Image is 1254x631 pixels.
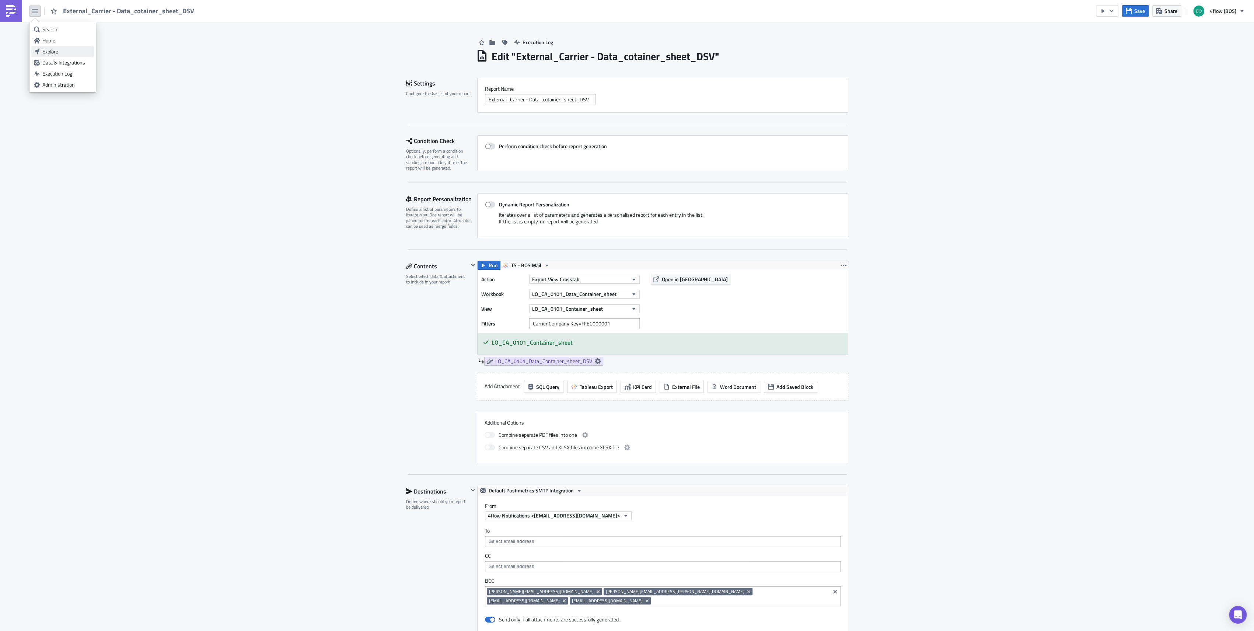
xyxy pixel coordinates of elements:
span: [PERSON_NAME][EMAIL_ADDRESS][DOMAIN_NAME] [489,588,594,595]
body: Rich Text Area. Press ALT-0 for help. [3,3,352,47]
label: Add Attachment [485,381,520,392]
div: Configure the basics of your report. [406,91,472,96]
div: Destinations [406,486,468,497]
span: Share [1164,7,1177,15]
button: Clear selected items [831,587,839,596]
span: Tableau Export [580,383,613,391]
span: LO_CA_0101_Data_Container_sheet_DSV [495,358,592,365]
div: Home [42,37,91,44]
strong: Perform condition check before report generation [499,142,607,150]
div: Contents [406,261,468,272]
div: Execution Log [42,70,91,77]
span: [EMAIL_ADDRESS][DOMAIN_NAME] [572,597,643,604]
div: Open Intercom Messenger [1229,606,1247,624]
button: Open in [GEOGRAPHIC_DATA] [651,274,730,285]
h1: Edit " External_Carrier - Data_cotainer_sheet_DSV " [492,50,719,63]
span: External File [672,383,700,391]
p: Hello together, [3,3,352,9]
span: SQL Query [536,383,559,391]
button: Default Pushmetrics SMTP Integration [478,486,585,495]
button: Add Saved Block [764,381,817,393]
label: Action [481,274,525,285]
div: Define where should your report be delivered. [406,499,468,510]
span: Default Pushmetrics SMTP Integration [489,486,574,495]
span: External_Carrier - Data_cotainer_sheet_DSV [63,7,195,15]
div: Define a list of parameters to iterate over. One report will be generated for each entry. Attribu... [406,206,472,229]
button: 4flow Notifications <[EMAIL_ADDRESS][DOMAIN_NAME]> [485,511,632,520]
button: Remove Tag [561,597,568,604]
label: To [485,527,841,534]
span: [PERSON_NAME][EMAIL_ADDRESS][PERSON_NAME][DOMAIN_NAME] [606,588,744,595]
button: Hide content [468,261,477,269]
label: Report Nam﻿e [485,86,841,92]
p: please find attached the daily container data for the invoicing tool. [3,11,352,17]
div: Settings [406,78,477,89]
div: Data & Integrations [42,59,91,66]
button: Share [1152,5,1181,17]
button: Word Document [708,381,760,393]
button: Remove Tag [644,597,651,604]
h5: LO_CA_0101_Container_sheet [492,339,842,345]
label: View [481,303,525,314]
button: SQL Query [524,381,563,393]
label: From [485,503,848,509]
img: PushMetrics [5,5,17,17]
p: Kind regards [3,33,352,39]
button: Execution Log [510,36,557,48]
p: This is an automated email. Please don't reply to this. In case of questions do not hesitate to c... [3,19,352,31]
span: TS - BOS Mail [511,261,541,270]
button: LO_CA_0101_Data_Container_sheet [529,290,640,299]
div: Send only if all attachments are successfully generated. [499,616,620,623]
span: Open in [GEOGRAPHIC_DATA] [662,275,728,283]
span: Run [489,261,498,270]
span: Combine separate PDF files into one [499,430,577,439]
button: 4flow (BOS) [1189,3,1248,19]
span: Combine separate CSV and XLSX files into one XLSX file [499,443,619,452]
input: Select em ail add ress [487,538,838,545]
span: Execution Log [523,38,553,46]
label: Additional Options [485,419,841,426]
div: Explore [42,48,91,55]
label: CC [485,552,841,559]
span: KPI Card [633,383,652,391]
button: Tableau Export [567,381,617,393]
span: Add Saved Block [776,383,813,391]
span: 4flow (BOS) [1210,7,1236,15]
button: External File [660,381,704,393]
label: Workbook [481,289,525,300]
input: Select em ail add ress [487,563,838,570]
p: Your 4flow team [3,41,352,47]
div: Iterates over a list of parameters and generates a personalised report for each entry in the list... [485,212,841,230]
button: TS - BOS Mail [500,261,552,270]
span: 4flow Notifications <[EMAIL_ADDRESS][DOMAIN_NAME]> [488,512,620,519]
div: Select which data & attachment to include in your report. [406,273,468,285]
strong: Dynamic Report Personalization [499,201,569,208]
div: Search [42,26,91,33]
div: Optionally, perform a condition check before generating and sending a report. Only if true, the r... [406,148,472,171]
button: Export View Crosstab [529,275,640,284]
span: [EMAIL_ADDRESS][DOMAIN_NAME] [489,597,560,604]
button: Remove Tag [595,588,602,595]
a: LO_CA_0101_Data_Container_sheet_DSV [484,357,603,366]
div: Report Personalization [406,194,477,205]
button: Hide content [468,486,477,495]
span: Word Document [720,383,756,391]
span: LO_CA_0101_Data_Container_sheet [532,290,616,298]
button: LO_CA_0101_Container_sheet [529,304,640,313]
label: Filters [481,318,525,329]
span: Export View Crosstab [532,275,580,283]
div: Condition Check [406,135,477,146]
span: Save [1134,7,1145,15]
input: Filter1=Value1&... [529,318,640,329]
button: Run [478,261,500,270]
button: KPI Card [621,381,656,393]
label: BCC [485,578,841,584]
span: LO_CA_0101_Container_sheet [532,305,603,313]
div: Administration [42,81,91,88]
button: Save [1122,5,1149,17]
button: Remove Tag [746,588,752,595]
img: Avatar [1192,5,1205,17]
